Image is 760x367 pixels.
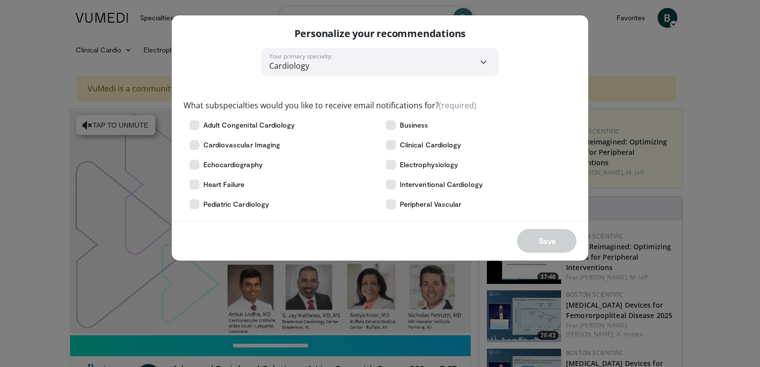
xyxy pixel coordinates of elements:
span: Heart Failure [203,180,245,189]
span: Peripheral Vascular [400,199,461,209]
span: Adult Congenital Cardiology [203,120,295,130]
span: Cardiovascular Imaging [203,140,281,150]
span: Pediatric Cardiology [203,199,269,209]
span: Clinical Cardiology [400,140,461,150]
span: Electrophysiology [400,160,458,170]
span: (required) [439,100,476,111]
p: Personalize your recommendations [294,27,466,40]
span: Echocardiography [203,160,263,170]
span: Business [400,120,428,130]
label: What subspecialties would you like to receive email notifications for? [184,99,476,111]
span: Interventional Cardiology [400,180,483,189]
